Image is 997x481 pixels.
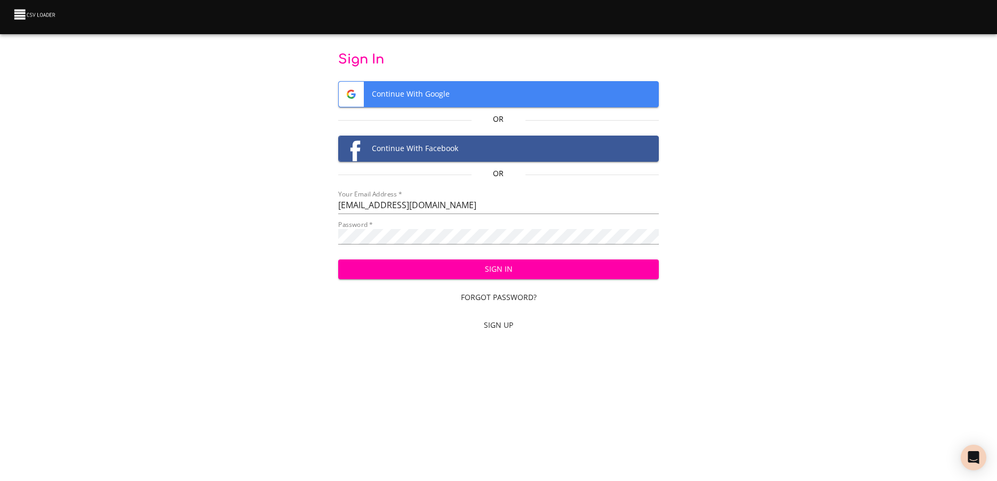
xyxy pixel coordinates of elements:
a: Forgot Password? [338,288,659,307]
div: Open Intercom Messenger [961,445,986,470]
span: Continue With Google [339,82,659,107]
span: Sign In [347,263,651,276]
a: Sign Up [338,316,659,335]
img: CSV Loader [13,7,58,22]
img: Google logo [339,82,364,107]
button: Google logoContinue With Google [338,81,659,107]
label: Your Email Address [338,191,402,198]
span: Continue With Facebook [339,136,659,161]
span: Forgot Password? [342,291,655,304]
img: Facebook logo [339,136,364,161]
span: Sign Up [342,319,655,332]
label: Password [338,222,373,228]
button: Facebook logoContinue With Facebook [338,136,659,162]
p: Sign In [338,51,659,68]
p: Or [472,168,525,179]
p: Or [472,114,525,124]
button: Sign In [338,259,659,279]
